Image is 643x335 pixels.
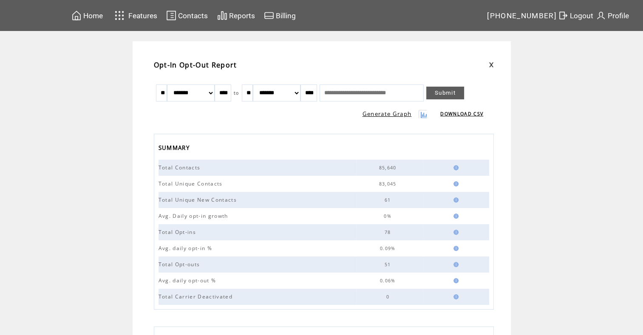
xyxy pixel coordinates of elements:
[71,10,82,21] img: home.svg
[229,11,255,20] span: Reports
[216,9,256,22] a: Reports
[380,278,398,284] span: 0.06%
[557,9,595,22] a: Logout
[363,110,412,118] a: Generate Graph
[451,165,459,170] img: help.gif
[159,164,203,171] span: Total Contacts
[159,196,239,203] span: Total Unique New Contacts
[379,181,399,187] span: 83,045
[159,142,192,156] span: SUMMARY
[385,197,393,203] span: 61
[608,11,629,20] span: Profile
[263,9,297,22] a: Billing
[159,180,225,187] span: Total Unique Contacts
[384,213,394,219] span: 0%
[386,294,391,300] span: 0
[451,278,459,283] img: help.gif
[379,165,399,171] span: 85,640
[159,277,218,284] span: Avg. daily opt-out %
[570,11,593,20] span: Logout
[451,246,459,251] img: help.gif
[159,212,230,220] span: Avg. Daily opt-in growth
[154,60,237,70] span: Opt-In Opt-Out Report
[385,229,393,235] span: 78
[426,87,464,99] a: Submit
[451,262,459,267] img: help.gif
[217,10,227,21] img: chart.svg
[166,10,176,21] img: contacts.svg
[558,10,568,21] img: exit.svg
[451,230,459,235] img: help.gif
[112,8,127,23] img: features.svg
[451,294,459,299] img: help.gif
[385,262,393,267] span: 51
[159,228,198,236] span: Total Opt-ins
[159,293,235,300] span: Total Carrier Deactivated
[264,10,274,21] img: creidtcard.svg
[380,245,398,251] span: 0.09%
[159,261,202,268] span: Total Opt-outs
[128,11,157,20] span: Features
[451,197,459,203] img: help.gif
[596,10,606,21] img: profile.svg
[178,11,208,20] span: Contacts
[451,214,459,219] img: help.gif
[487,11,557,20] span: [PHONE_NUMBER]
[440,111,483,117] a: DOWNLOAD CSV
[595,9,630,22] a: Profile
[451,181,459,186] img: help.gif
[83,11,103,20] span: Home
[159,245,214,252] span: Avg. daily opt-in %
[234,90,239,96] span: to
[165,9,209,22] a: Contacts
[70,9,104,22] a: Home
[111,7,159,24] a: Features
[276,11,296,20] span: Billing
